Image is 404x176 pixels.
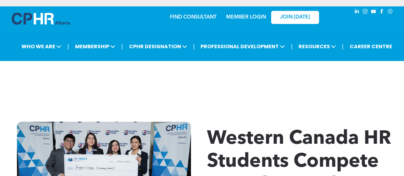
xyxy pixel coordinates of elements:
li: | [193,40,195,53]
a: CAREER CENTRE [348,41,394,52]
span: RESOURCES [297,41,338,52]
a: facebook [378,8,385,17]
span: WHO WE ARE [19,41,63,52]
span: JOIN [DATE] [280,14,310,20]
a: FIND CONSULTANT [170,15,217,20]
a: Social network [387,8,394,17]
a: MEMBER LOGIN [226,15,266,20]
li: | [342,40,344,53]
span: PROFESSIONAL DEVELOPMENT [199,41,287,52]
a: JOIN [DATE] [271,11,319,24]
span: CPHR DESIGNATION [127,41,189,52]
li: | [67,40,69,53]
a: instagram [362,8,369,17]
li: | [291,40,293,53]
a: youtube [370,8,377,17]
a: linkedin [354,8,361,17]
img: A blue and white logo for cp alberta [12,13,70,25]
li: | [121,40,123,53]
span: MEMBERSHIP [73,41,117,52]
